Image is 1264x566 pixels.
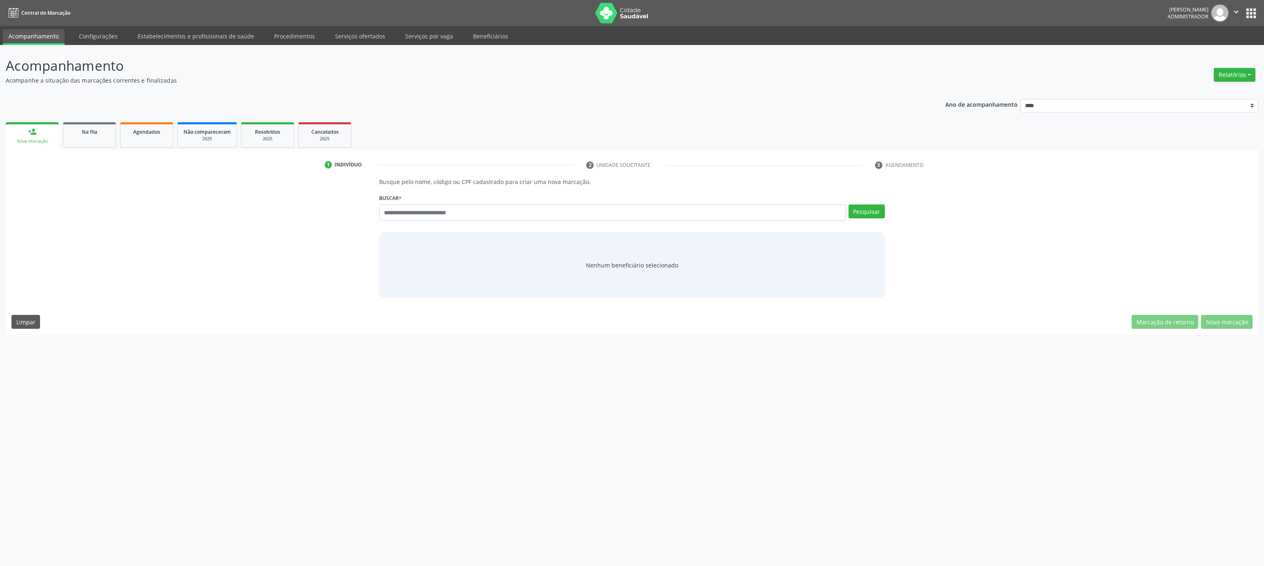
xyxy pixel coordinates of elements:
[133,128,160,135] span: Agendados
[6,6,70,20] a: Central de Marcação
[400,29,459,43] a: Serviços por vaga
[28,127,37,136] div: person_add
[132,29,260,43] a: Estabelecimentos e profissionais de saúde
[467,29,514,43] a: Beneficiários
[1244,6,1258,20] button: apps
[849,204,885,218] button: Pesquisar
[6,56,882,76] p: Acompanhamento
[335,161,362,168] div: Indivíduo
[3,29,65,45] a: Acompanhamento
[21,9,70,16] span: Central de Marcação
[11,315,40,329] button: Limpar
[183,128,231,135] span: Não compareceram
[379,192,402,204] label: Buscar
[945,99,1018,109] p: Ano de acompanhamento
[183,136,231,142] div: 2025
[1201,315,1253,329] button: Nova marcação
[304,136,345,142] div: 2025
[379,177,885,186] p: Busque pelo nome, código ou CPF cadastrado para criar uma nova marcação.
[82,128,97,135] span: Na fila
[1214,68,1255,82] button: Relatórios
[6,76,882,85] p: Acompanhe a situação das marcações correntes e finalizadas
[247,136,288,142] div: 2025
[1232,7,1241,16] i: 
[311,128,339,135] span: Cancelados
[329,29,391,43] a: Serviços ofertados
[1168,6,1208,13] div: [PERSON_NAME]
[268,29,321,43] a: Procedimentos
[1168,13,1208,20] span: Administrador
[11,138,53,144] div: Nova marcação
[586,261,678,270] span: Nenhum beneficiário selecionado
[1228,4,1244,22] button: 
[1132,315,1198,329] button: Marcação de retorno
[255,128,280,135] span: Resolvidos
[1211,4,1228,22] img: img
[325,161,332,168] div: 1
[73,29,123,43] a: Configurações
